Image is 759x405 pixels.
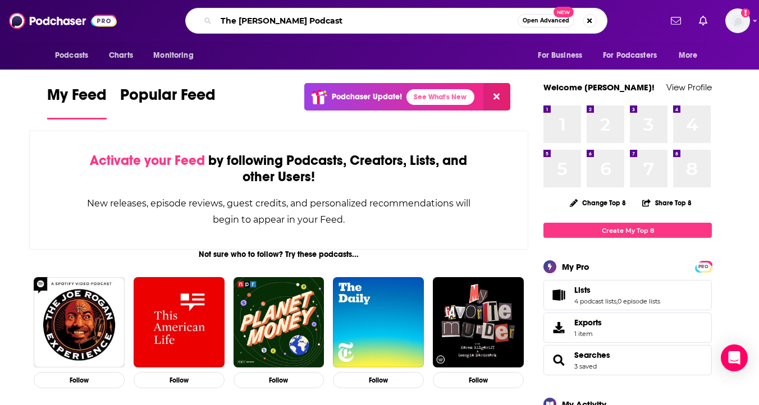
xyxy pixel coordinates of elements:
[47,45,103,66] button: open menu
[216,12,518,30] input: Search podcasts, credits, & more...
[86,195,472,228] div: New releases, episode reviews, guest credits, and personalized recommendations will begin to appe...
[333,277,424,368] img: The Daily
[90,152,205,169] span: Activate your Feed
[574,297,616,305] a: 4 podcast lists
[543,82,655,93] a: Welcome [PERSON_NAME]!
[642,192,692,214] button: Share Top 8
[697,262,710,270] a: PRO
[543,345,712,375] span: Searches
[574,350,610,360] a: Searches
[694,11,712,30] a: Show notifications dropdown
[538,48,582,63] span: For Business
[55,48,88,63] span: Podcasts
[697,263,710,271] span: PRO
[433,372,524,388] button: Follow
[185,8,607,34] div: Search podcasts, credits, & more...
[153,48,193,63] span: Monitoring
[433,277,524,368] img: My Favorite Murder with Karen Kilgariff and Georgia Hardstark
[134,277,225,368] img: This American Life
[47,85,107,119] a: My Feed
[574,330,602,338] span: 1 item
[134,372,225,388] button: Follow
[547,320,570,335] span: Exports
[574,285,591,295] span: Lists
[671,45,712,66] button: open menu
[574,317,602,328] span: Exports
[574,285,660,295] a: Lists
[554,7,574,17] span: New
[547,287,570,303] a: Lists
[102,45,140,66] a: Charts
[47,85,107,111] span: My Feed
[34,277,125,368] img: The Joe Rogan Experience
[666,11,685,30] a: Show notifications dropdown
[518,14,574,27] button: Open AdvancedNew
[523,18,569,24] span: Open Advanced
[332,92,402,102] p: Podchaser Update!
[9,10,117,31] img: Podchaser - Follow, Share and Rate Podcasts
[530,45,596,66] button: open menu
[29,250,528,259] div: Not sure who to follow? Try these podcasts...
[543,223,712,238] a: Create My Top 8
[333,372,424,388] button: Follow
[596,45,673,66] button: open menu
[574,362,597,370] a: 3 saved
[725,8,750,33] button: Show profile menu
[741,8,750,17] svg: Add a profile image
[618,297,660,305] a: 0 episode lists
[234,277,324,368] img: Planet Money
[86,153,472,185] div: by following Podcasts, Creators, Lists, and other Users!
[234,372,324,388] button: Follow
[616,297,618,305] span: ,
[109,48,133,63] span: Charts
[679,48,698,63] span: More
[725,8,750,33] img: User Profile
[406,89,474,105] a: See What's New
[547,352,570,368] a: Searches
[543,312,712,343] a: Exports
[725,8,750,33] span: Logged in as tnzgift615
[721,344,748,371] div: Open Intercom Messenger
[562,261,589,272] div: My Pro
[120,85,216,119] a: Popular Feed
[563,196,633,210] button: Change Top 8
[34,372,125,388] button: Follow
[543,280,712,310] span: Lists
[145,45,208,66] button: open menu
[666,82,712,93] a: View Profile
[603,48,657,63] span: For Podcasters
[120,85,216,111] span: Popular Feed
